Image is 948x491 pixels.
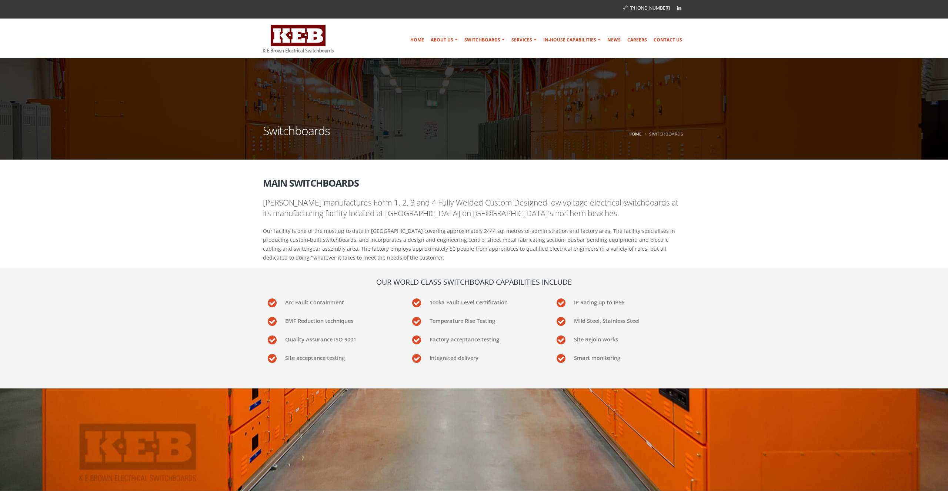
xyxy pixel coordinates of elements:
[263,125,330,146] h1: Switchboards
[623,5,670,11] a: [PHONE_NUMBER]
[263,277,685,287] h4: Our World Class Switchboard Capabilities include
[574,314,685,325] p: Mild Steel, Stainless Steel
[430,351,541,362] p: Integrated delivery
[430,296,541,307] p: 100ka Fault Level Certification
[285,314,396,325] p: EMF Reduction techniques
[407,33,427,47] a: Home
[285,351,396,362] p: Site acceptance testing
[263,227,685,262] p: Our facility is one of the most up to date in [GEOGRAPHIC_DATA] covering approximately 2444 sq. m...
[651,33,685,47] a: Contact Us
[428,33,461,47] a: About Us
[263,197,685,219] p: [PERSON_NAME] manufactures Form 1, 2, 3 and 4 Fully Welded Custom Designed low voltage electrical...
[628,131,642,137] a: Home
[263,25,334,53] img: K E Brown Electrical Switchboards
[574,296,685,307] p: IP Rating up to IP66
[430,333,541,344] p: Factory acceptance testing
[604,33,624,47] a: News
[643,129,683,138] li: Switchboards
[574,351,685,362] p: Smart monitoring
[574,333,685,344] p: Site Rejoin works
[508,33,540,47] a: Services
[285,296,396,307] p: Arc Fault Containment
[540,33,604,47] a: In-house Capabilities
[430,314,541,325] p: Temperature Rise Testing
[624,33,650,47] a: Careers
[461,33,508,47] a: Switchboards
[263,173,685,188] h2: Main Switchboards
[674,3,685,14] a: Linkedin
[285,333,396,344] p: Quality Assurance ISO 9001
